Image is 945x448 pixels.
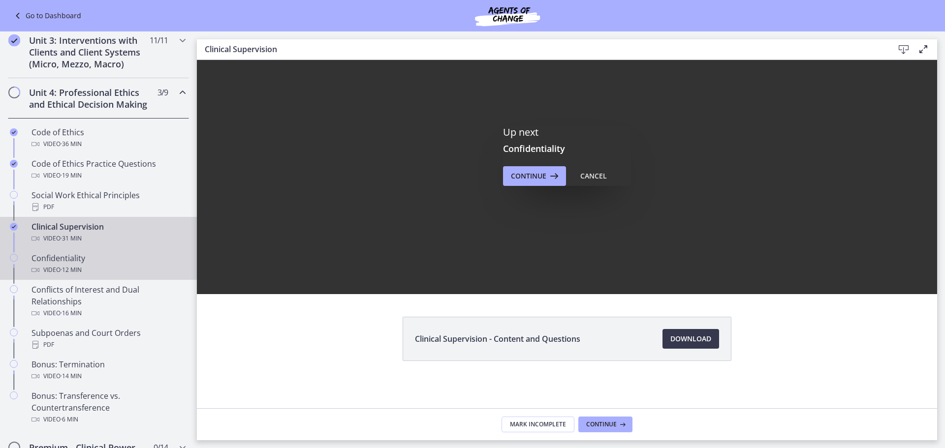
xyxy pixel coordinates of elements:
[61,307,82,319] span: · 16 min
[8,34,20,46] i: Completed
[503,166,566,186] button: Continue
[61,264,82,276] span: · 12 min
[31,370,185,382] div: Video
[31,233,185,244] div: Video
[586,420,617,428] span: Continue
[10,223,18,231] i: Completed
[31,189,185,213] div: Social Work Ethical Principles
[61,138,82,150] span: · 36 min
[31,339,185,351] div: PDF
[29,87,149,110] h2: Unit 4: Professional Ethics and Ethical Decision Making
[61,414,78,425] span: · 6 min
[10,160,18,168] i: Completed
[31,126,185,150] div: Code of Ethics
[10,128,18,136] i: Completed
[29,34,149,70] h2: Unit 3: Interventions with Clients and Client Systems (Micro, Mezzo, Macro)
[61,233,82,244] span: · 31 min
[662,329,719,349] a: Download
[31,327,185,351] div: Subpoenas and Court Orders
[150,34,168,46] span: 11 / 11
[510,420,566,428] span: Mark Incomplete
[31,284,185,319] div: Conflicts of Interest and Dual Relationships
[503,126,631,139] p: Up next
[31,138,185,150] div: Video
[31,358,185,382] div: Bonus: Termination
[31,264,185,276] div: Video
[31,252,185,276] div: Confidentiality
[31,221,185,244] div: Clinical Supervision
[511,170,546,182] span: Continue
[31,414,185,425] div: Video
[502,417,574,432] button: Mark Incomplete
[61,370,82,382] span: · 14 min
[415,333,580,345] span: Clinical Supervision - Content and Questions
[578,417,632,432] button: Continue
[580,170,607,182] div: Cancel
[31,158,185,181] div: Code of Ethics Practice Questions
[31,390,185,425] div: Bonus: Transference vs. Countertransference
[157,87,168,98] span: 3 / 9
[12,10,81,22] a: Go to Dashboard
[205,43,878,55] h3: Clinical Supervision
[572,166,615,186] button: Cancel
[448,4,567,28] img: Agents of Change Social Work Test Prep
[61,170,82,181] span: · 19 min
[503,143,631,154] h3: Confidentiality
[31,201,185,213] div: PDF
[31,307,185,319] div: Video
[670,333,711,345] span: Download
[31,170,185,181] div: Video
